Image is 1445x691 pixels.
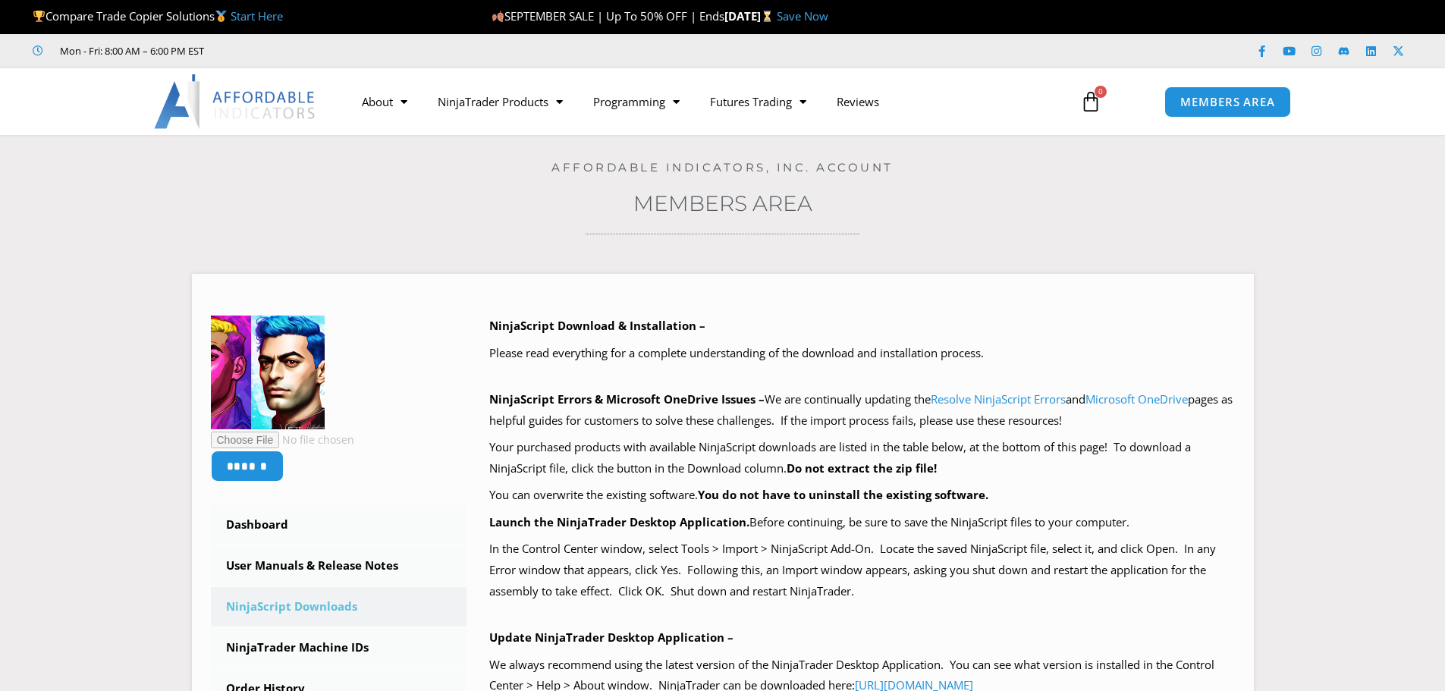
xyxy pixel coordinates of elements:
[633,190,812,216] a: Members Area
[211,587,467,627] a: NinjaScript Downloads
[489,485,1235,506] p: You can overwrite the existing software.
[489,514,749,529] b: Launch the NinjaTrader Desktop Application.
[489,512,1235,533] p: Before continuing, be sure to save the NinjaScript files to your computer.
[1180,96,1275,108] span: MEMBERS AREA
[347,84,1063,119] nav: Menu
[489,389,1235,432] p: We are continually updating the and pages as helpful guides for customers to solve these challeng...
[33,11,45,22] img: 🏆
[1085,391,1188,407] a: Microsoft OneDrive
[695,84,821,119] a: Futures Trading
[211,505,467,545] a: Dashboard
[578,84,695,119] a: Programming
[56,42,204,60] span: Mon - Fri: 8:00 AM – 6:00 PM EST
[821,84,894,119] a: Reviews
[489,437,1235,479] p: Your purchased products with available NinjaScript downloads are listed in the table below, at th...
[492,11,504,22] img: 🍂
[1095,86,1107,98] span: 0
[215,11,227,22] img: 🥇
[211,628,467,667] a: NinjaTrader Machine IDs
[489,391,765,407] b: NinjaScript Errors & Microsoft OneDrive Issues –
[787,460,937,476] b: Do not extract the zip file!
[154,74,317,129] img: LogoAI | Affordable Indicators – NinjaTrader
[423,84,578,119] a: NinjaTrader Products
[551,160,894,174] a: Affordable Indicators, Inc. Account
[211,546,467,586] a: User Manuals & Release Notes
[762,11,773,22] img: ⌛
[347,84,423,119] a: About
[1164,86,1291,118] a: MEMBERS AREA
[489,539,1235,602] p: In the Control Center window, select Tools > Import > NinjaScript Add-On. Locate the saved NinjaS...
[33,8,283,24] span: Compare Trade Copier Solutions
[225,43,453,58] iframe: Customer reviews powered by Trustpilot
[931,391,1066,407] a: Resolve NinjaScript Errors
[724,8,777,24] strong: [DATE]
[1057,80,1124,124] a: 0
[489,630,733,645] b: Update NinjaTrader Desktop Application –
[492,8,724,24] span: SEPTEMBER SALE | Up To 50% OFF | Ends
[211,316,325,429] img: 6c03772a1b9db25130b9c8da6712e14bcf35d63641468c269efb1434c7743a47
[489,318,705,333] b: NinjaScript Download & Installation –
[777,8,828,24] a: Save Now
[489,343,1235,364] p: Please read everything for a complete understanding of the download and installation process.
[231,8,283,24] a: Start Here
[698,487,988,502] b: You do not have to uninstall the existing software.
